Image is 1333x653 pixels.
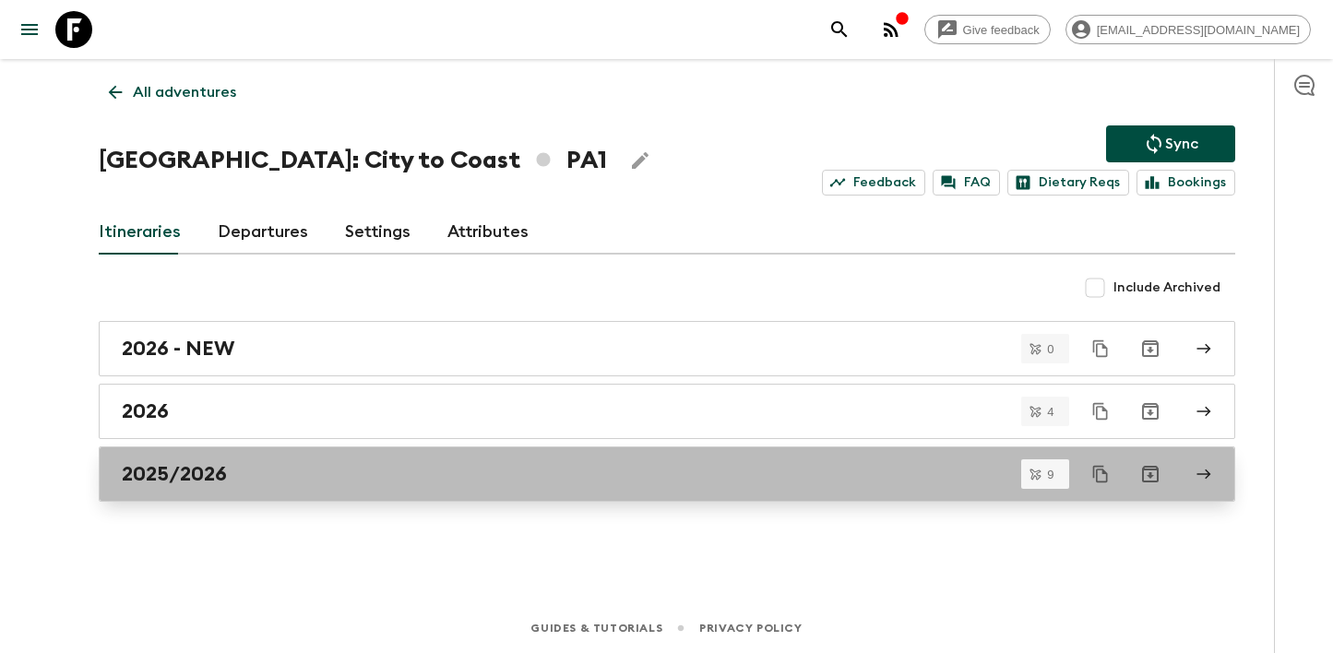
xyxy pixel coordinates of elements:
a: Guides & Tutorials [530,618,662,638]
a: Give feedback [924,15,1051,44]
button: Archive [1132,456,1169,493]
button: search adventures [821,11,858,48]
a: Departures [218,210,308,255]
button: Edit Adventure Title [622,142,659,179]
a: FAQ [933,170,1000,196]
h2: 2026 [122,399,169,423]
span: Give feedback [953,23,1050,37]
a: All adventures [99,74,246,111]
button: Sync adventure departures to the booking engine [1106,125,1235,162]
h2: 2026 - NEW [122,337,234,361]
a: Dietary Reqs [1007,170,1129,196]
a: Feedback [822,170,925,196]
a: Attributes [447,210,529,255]
a: 2026 [99,384,1235,439]
span: Include Archived [1113,279,1220,297]
button: Duplicate [1084,395,1117,428]
p: All adventures [133,81,236,103]
span: 4 [1036,406,1065,418]
button: Archive [1132,330,1169,367]
a: Settings [345,210,411,255]
button: menu [11,11,48,48]
div: [EMAIL_ADDRESS][DOMAIN_NAME] [1065,15,1311,44]
a: Privacy Policy [699,618,802,638]
a: 2026 - NEW [99,321,1235,376]
span: 0 [1036,343,1065,355]
button: Archive [1132,393,1169,430]
a: Bookings [1137,170,1235,196]
span: [EMAIL_ADDRESS][DOMAIN_NAME] [1087,23,1310,37]
p: Sync [1165,133,1198,155]
button: Duplicate [1084,332,1117,365]
h2: 2025/2026 [122,462,227,486]
a: 2025/2026 [99,446,1235,502]
button: Duplicate [1084,457,1117,491]
span: 9 [1036,469,1065,481]
h1: [GEOGRAPHIC_DATA]: City to Coast PA1 [99,142,607,179]
a: Itineraries [99,210,181,255]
